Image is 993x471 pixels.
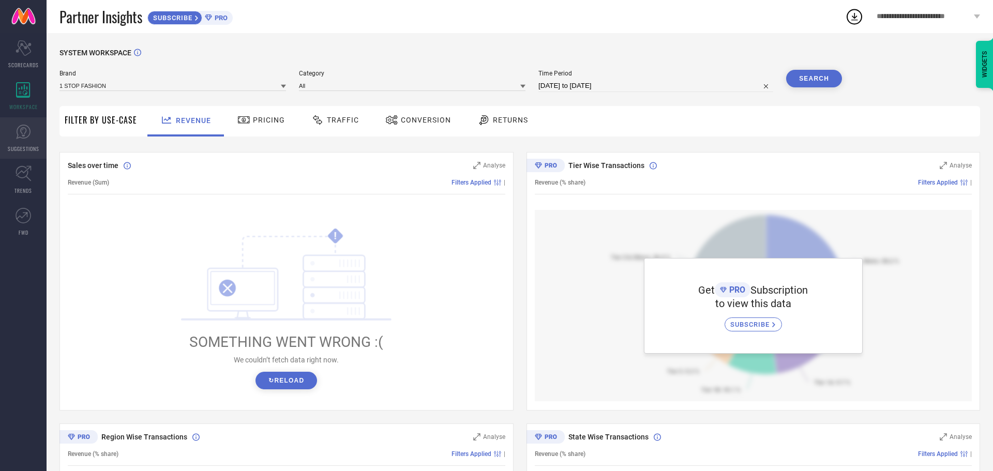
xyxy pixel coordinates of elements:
svg: Zoom [473,162,480,169]
span: We couldn’t fetch data right now. [234,356,339,364]
span: Conversion [401,116,451,124]
span: Category [299,70,525,77]
span: Revenue (% share) [68,450,118,458]
span: Filters Applied [918,450,958,458]
tspan: ! [334,230,337,242]
span: SCORECARDS [8,61,39,69]
span: to view this data [715,297,791,310]
span: Analyse [483,433,505,440]
span: SOMETHING WENT WRONG :( [189,333,383,351]
button: Search [786,70,842,87]
span: Filters Applied [452,450,491,458]
a: SUBSCRIBE [725,310,782,331]
button: ↻Reload [255,372,317,389]
span: State Wise Transactions [568,433,649,441]
span: Filters Applied [918,179,958,186]
span: | [504,450,505,458]
span: Sales over time [68,161,118,170]
span: Tier Wise Transactions [568,161,644,170]
div: Premium [526,159,565,174]
span: SYSTEM WORKSPACE [59,49,131,57]
span: Revenue (% share) [535,450,585,458]
span: Traffic [327,116,359,124]
a: SUBSCRIBEPRO [147,8,233,25]
input: Select time period [538,80,773,92]
span: Revenue (% share) [535,179,585,186]
span: WORKSPACE [9,103,38,111]
div: Premium [526,430,565,446]
span: Region Wise Transactions [101,433,187,441]
span: SUBSCRIBE [730,321,772,328]
div: Open download list [845,7,864,26]
span: FWD [19,229,28,236]
span: Analyse [950,433,972,440]
span: Time Period [538,70,773,77]
span: Returns [493,116,528,124]
span: Filters Applied [452,179,491,186]
div: Premium [59,430,98,446]
span: | [504,179,505,186]
span: | [970,179,972,186]
span: Pricing [253,116,285,124]
span: PRO [212,14,228,22]
span: Revenue [176,116,211,125]
svg: Zoom [940,433,947,440]
span: Filter By Use-Case [65,114,137,126]
span: Revenue (Sum) [68,179,109,186]
span: SUGGESTIONS [8,145,39,153]
span: Partner Insights [59,6,142,27]
span: TRENDS [14,187,32,194]
span: Analyse [950,162,972,169]
span: Brand [59,70,286,77]
span: Subscription [750,284,808,296]
span: Analyse [483,162,505,169]
span: PRO [727,285,745,295]
svg: Zoom [940,162,947,169]
span: Get [698,284,715,296]
span: | [970,450,972,458]
svg: Zoom [473,433,480,440]
span: SUBSCRIBE [148,14,195,22]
